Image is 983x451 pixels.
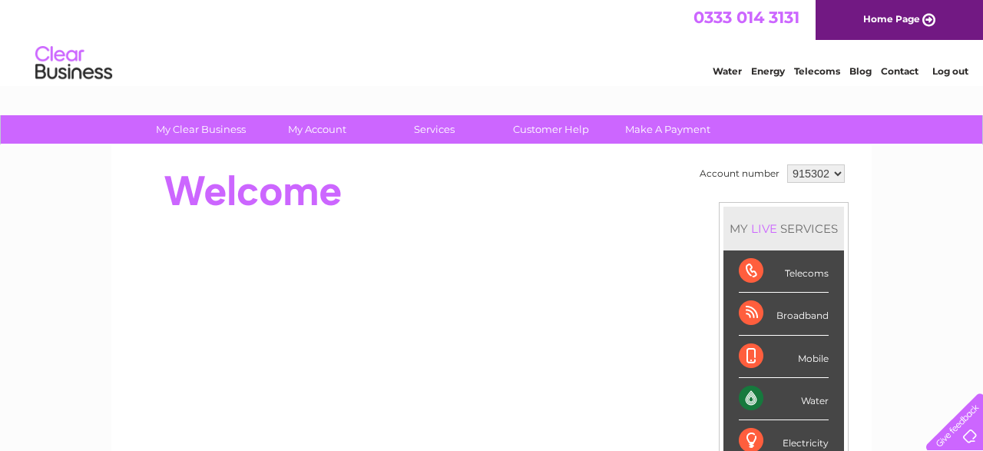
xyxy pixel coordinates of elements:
[849,65,872,77] a: Blog
[739,250,829,293] div: Telecoms
[751,65,785,77] a: Energy
[137,115,264,144] a: My Clear Business
[739,336,829,378] div: Mobile
[739,293,829,335] div: Broadband
[254,115,381,144] a: My Account
[696,161,783,187] td: Account number
[488,115,614,144] a: Customer Help
[932,65,968,77] a: Log out
[35,40,113,87] img: logo.png
[794,65,840,77] a: Telecoms
[739,378,829,420] div: Water
[881,65,918,77] a: Contact
[371,115,498,144] a: Services
[130,8,856,75] div: Clear Business is a trading name of Verastar Limited (registered in [GEOGRAPHIC_DATA] No. 3667643...
[693,8,799,27] a: 0333 014 3131
[748,221,780,236] div: LIVE
[723,207,844,250] div: MY SERVICES
[604,115,731,144] a: Make A Payment
[713,65,742,77] a: Water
